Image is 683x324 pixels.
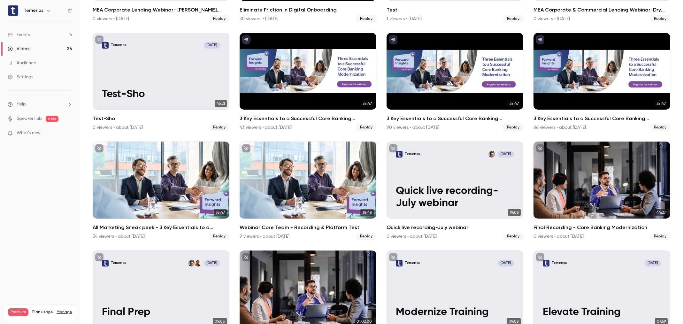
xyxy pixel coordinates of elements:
[533,124,586,131] div: 86 viewers • about [DATE]
[93,16,129,22] div: 0 viewers • [DATE]
[387,224,523,231] h2: Quick live recording-July webinar
[533,224,670,231] h2: Final Recording - Core Banking Modernization
[533,33,670,132] li: 3 Key Essentials to a Successful Core Banking Modernization
[8,46,30,52] div: Videos
[240,33,376,132] li: 3 Key Essentials to a Successful Core Banking Modernization
[498,260,514,266] span: [DATE]
[396,260,403,266] img: Modernize Training
[356,15,376,23] span: Replay
[93,115,229,122] h2: Test-Sho
[552,261,567,266] p: Temenos
[396,151,403,158] img: Quick live recording-July webinar
[240,142,376,240] a: 38:48Webinar Core Team - Recording & Platform Test9 viewers • about [DATE]Replay
[240,16,278,22] div: 30 viewers • [DATE]
[387,233,437,240] div: 0 viewers • about [DATE]
[536,144,544,152] button: unpublished
[8,32,30,38] div: Events
[650,124,670,131] span: Replay
[387,142,523,240] a: Quick live recording-July webinarTemenosRoel Jansen[DATE]Quick live recording-July webinar19:08Qu...
[8,5,18,16] img: Temenos
[209,15,229,23] span: Replay
[242,144,250,152] button: unpublished
[102,306,220,318] p: Final Prep
[204,42,220,49] span: [DATE]
[396,306,514,318] p: Modernize Training
[111,261,126,266] p: Temenos
[57,310,72,315] a: Manage
[387,33,523,132] a: 35:473 Key Essentials to a Successful Core Banking Modernization90 viewers • about [DATE]Replay
[195,260,201,266] img: Nicholas Brewer
[389,253,397,261] button: unpublished
[209,233,229,240] span: Replay
[387,142,523,240] li: Quick live recording-July webinar
[356,124,376,131] span: Replay
[93,142,229,240] li: All Marketing Sneak peek - 3 Key Essentials to a Successful Core Banking Modernization
[533,33,670,132] a: 35:473 Key Essentials to a Successful Core Banking Modernization86 viewers • about [DATE]Replay
[387,115,523,122] h2: 3 Key Essentials to a Successful Core Banking Modernization
[533,16,570,22] div: 0 viewers • [DATE]
[488,151,495,158] img: Roel Jansen
[650,233,670,240] span: Replay
[533,233,584,240] div: 0 viewers • about [DATE]
[533,115,670,122] h2: 3 Key Essentials to a Successful Core Banking Modernization
[24,7,43,14] h6: Temenos
[17,130,41,136] span: What's new
[8,60,36,66] div: Audience
[93,33,229,132] a: Test-ShoTemenos[DATE]Test-Sho46:21Test-Sho0 viewers • about [DATE]Replay
[46,116,58,122] span: new
[95,253,104,261] button: unpublished
[508,209,521,216] span: 19:08
[93,6,229,14] h2: MEA Corporate Lending Webinar- [PERSON_NAME] Recording
[498,151,514,158] span: [DATE]
[405,261,420,266] p: Temenos
[111,43,126,48] p: Temenos
[240,142,376,240] li: Webinar Core Team - Recording & Platform Test
[536,35,544,44] button: published
[533,142,670,240] li: Final Recording - Core Banking Modernization
[240,115,376,122] h2: 3 Key Essentials to a Successful Core Banking Modernization
[387,124,439,131] div: 90 viewers • about [DATE]
[405,152,420,157] p: Temenos
[17,115,42,122] a: SpeakerHub
[102,42,109,49] img: Test-Sho
[389,144,397,152] button: unpublished
[503,15,523,23] span: Replay
[214,209,227,216] span: 35:47
[508,100,521,107] span: 35:47
[503,233,523,240] span: Replay
[240,33,376,132] a: 35:473 Key Essentials to a Successful Core Banking Modernization43 viewers • about [DATE]Replay
[536,253,544,261] button: unpublished
[93,233,145,240] div: 34 viewers • about [DATE]
[8,101,72,108] li: help-dropdown-opener
[102,260,109,266] img: Final Prep
[240,233,289,240] div: 9 viewers • about [DATE]
[389,35,397,44] button: published
[215,100,227,107] span: 46:21
[8,74,33,80] div: Settings
[17,101,26,108] span: Help
[387,33,523,132] li: 3 Key Essentials to a Successful Core Banking Modernization
[95,35,104,44] button: unpublished
[503,124,523,131] span: Replay
[396,185,514,210] p: Quick live recording-July webinar
[242,253,250,261] button: unpublished
[387,16,422,22] div: 1 viewers • [DATE]
[645,260,661,266] span: [DATE]
[387,6,523,14] h2: Test
[543,260,549,266] img: Elevate Training
[240,6,376,14] h2: Eliminate Friction in Digital Onboarding
[240,124,292,131] div: 43 viewers • about [DATE]
[93,142,229,240] a: 35:47All Marketing Sneak peek - 3 Key Essentials to a Successful Core Banking Modernization34 vie...
[240,224,376,231] h2: Webinar Core Team - Recording & Platform Test
[533,6,670,14] h2: MEA Corporate & Commercial Lending Webinar: Dry Run
[93,33,229,132] li: Test-Sho
[650,15,670,23] span: Replay
[8,308,28,316] span: Premium
[204,260,220,266] span: [DATE]
[242,35,250,44] button: published
[102,88,220,100] p: Test-Sho
[93,224,229,231] h2: All Marketing Sneak peek - 3 Key Essentials to a Successful Core Banking Modernization
[655,209,668,216] span: 44:27
[533,142,670,240] a: 44:27Final Recording - Core Banking Modernization0 viewers • about [DATE]Replay
[188,260,195,266] img: Roel Jansen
